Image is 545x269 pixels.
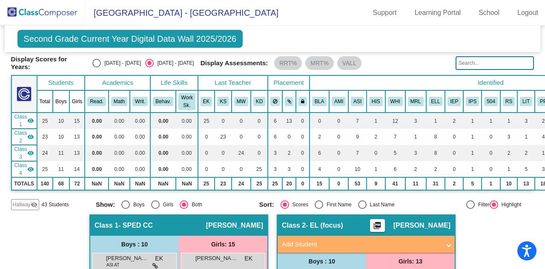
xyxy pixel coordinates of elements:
[206,221,263,230] span: [PERSON_NAME]
[517,145,535,161] td: 2
[176,177,198,190] td: NaN
[482,90,500,113] th: 504 Plan
[92,59,194,67] mat-radio-group: Select an option
[268,161,282,177] td: 3
[31,201,37,208] mat-icon: visibility_off
[244,254,252,263] span: EK
[101,59,141,67] div: [DATE] - [DATE]
[405,129,426,145] td: 1
[385,145,405,161] td: 5
[130,201,145,208] div: Boys
[14,162,27,177] span: Class 4
[310,113,329,129] td: 0
[17,30,243,48] span: Second Grade Current Year Digital Data Wall 2025/2026
[96,201,115,208] span: Show:
[53,90,69,113] th: Boys
[385,113,405,129] td: 12
[282,90,296,113] th: Keep with students
[351,97,364,106] button: ASI
[482,113,500,129] td: 1
[198,129,215,145] td: 0
[106,262,119,268] span: ASI AT
[520,97,532,106] button: LIT
[372,221,382,233] mat-icon: picture_as_pdf
[370,219,385,232] button: Print Students Details
[195,254,238,263] span: [PERSON_NAME]
[296,90,310,113] th: Keep with teacher
[215,113,232,129] td: 0
[268,90,282,113] th: Keep away students
[153,97,173,106] button: Behav.
[232,113,251,129] td: 0
[405,113,426,129] td: 3
[53,129,69,145] td: 10
[408,6,468,20] a: Learning Portal
[367,161,385,177] td: 1
[282,113,296,129] td: 13
[130,177,150,190] td: NaN
[11,161,37,177] td: Kim Donahue - SPED Inclusion
[259,201,274,208] span: Sort:
[176,161,198,177] td: 0.00
[69,90,85,113] th: Girls
[498,201,522,208] div: Highlight
[348,177,367,190] td: 53
[251,161,268,177] td: 25
[348,161,367,177] td: 10
[251,90,268,113] th: Kim Donahue
[274,56,302,70] mat-chip: RRT%
[305,56,334,70] mat-chip: MRT%
[463,177,482,190] td: 5
[85,113,109,129] td: 0.00
[176,129,198,145] td: 0.00
[426,90,445,113] th: English Language Learner
[329,129,348,145] td: 0
[367,145,385,161] td: 0
[329,145,348,161] td: 0
[27,133,34,140] mat-icon: visibility
[517,177,535,190] td: 13
[234,97,248,106] button: MW
[296,145,310,161] td: 0
[130,145,150,161] td: 0.00
[517,161,535,177] td: 5
[198,75,268,90] th: Last Teacher
[296,129,310,145] td: 0
[155,254,163,263] span: EK
[348,90,367,113] th: Asian
[53,113,69,129] td: 10
[106,254,149,263] span: [PERSON_NAME]
[367,129,385,145] td: 2
[69,145,85,161] td: 13
[500,145,517,161] td: 2
[289,201,308,208] div: Scores
[178,93,195,110] button: Work Sk.
[259,200,416,209] mat-radio-group: Select an option
[14,129,27,145] span: Class 2
[482,145,500,161] td: 0
[408,97,424,106] button: MRL
[482,161,500,177] td: 0
[132,97,148,106] button: Writ.
[11,177,37,190] td: TOTALS
[109,161,130,177] td: 0.00
[215,177,232,190] td: 23
[42,201,69,208] span: 43 Students
[11,55,86,71] span: Display Scores for Years:
[282,145,296,161] td: 2
[369,97,383,106] button: HIS
[37,177,53,190] td: 140
[517,113,535,129] td: 3
[85,177,109,190] td: NaN
[405,161,426,177] td: 2
[109,129,130,145] td: 0.00
[385,161,405,177] td: 6
[215,90,232,113] th: KaiLea Stiffler
[445,129,463,145] td: 0
[268,177,282,190] td: 25
[130,129,150,145] td: 0.00
[310,177,329,190] td: 15
[329,90,348,113] th: American Indian
[426,129,445,145] td: 8
[332,97,346,106] button: AMI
